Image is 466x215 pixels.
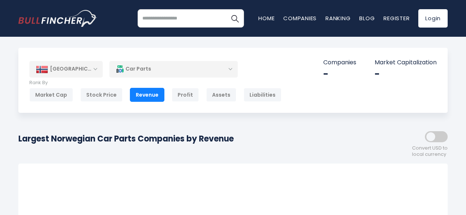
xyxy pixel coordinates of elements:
a: Home [258,14,274,22]
a: Companies [283,14,317,22]
div: Liabilities [244,88,281,102]
button: Search [226,9,244,28]
h1: Largest Norwegian Car Parts Companies by Revenue [18,133,234,145]
a: Register [383,14,409,22]
img: bullfincher logo [18,10,97,27]
span: Convert USD to local currency [412,145,448,158]
div: Revenue [130,88,164,102]
div: Profit [172,88,199,102]
div: Assets [206,88,236,102]
p: Companies [323,59,356,67]
a: Blog [359,14,375,22]
p: Market Capitalization [375,59,437,67]
a: Ranking [325,14,350,22]
div: Market Cap [29,88,73,102]
a: Login [418,9,448,28]
div: - [323,68,356,80]
div: - [375,68,437,80]
div: Car Parts [109,61,238,78]
p: Rank By [29,80,281,86]
div: [GEOGRAPHIC_DATA] [29,61,103,77]
div: Stock Price [80,88,123,102]
a: Go to homepage [18,10,97,27]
